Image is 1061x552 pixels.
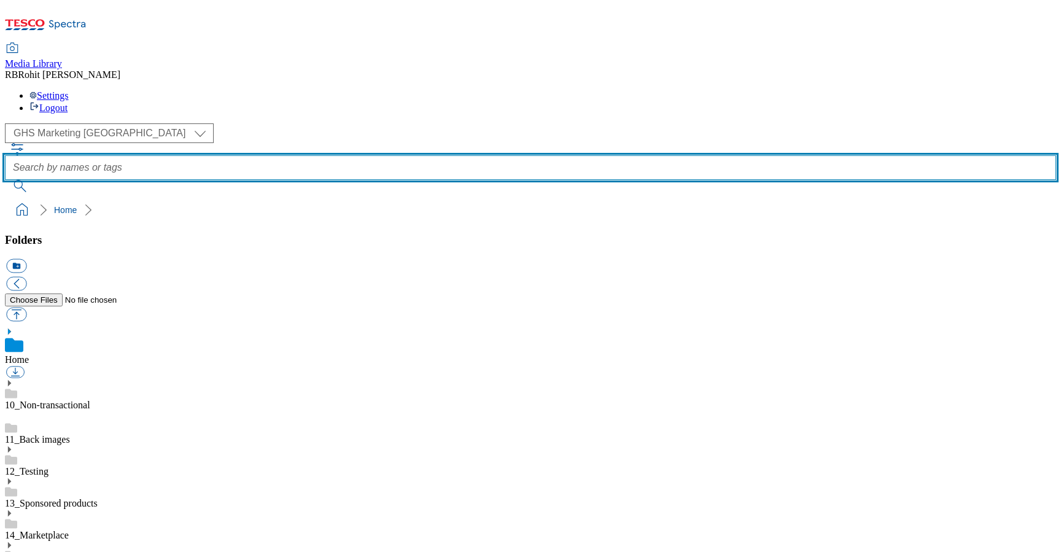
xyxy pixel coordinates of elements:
a: Media Library [5,44,62,69]
a: Settings [29,90,69,101]
a: Home [54,205,77,215]
a: 13_Sponsored products [5,498,98,508]
a: 11_Back images [5,434,70,445]
span: Media Library [5,58,62,69]
a: 14_Marketplace [5,530,69,540]
nav: breadcrumb [5,198,1056,222]
a: 10_Non-transactional [5,400,90,410]
a: home [12,200,32,220]
a: 12_Testing [5,466,49,476]
a: Home [5,354,29,365]
span: Rohit [PERSON_NAME] [18,69,120,80]
a: Logout [29,103,68,113]
span: RB [5,69,18,80]
h3: Folders [5,233,1056,247]
input: Search by names or tags [5,155,1056,180]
